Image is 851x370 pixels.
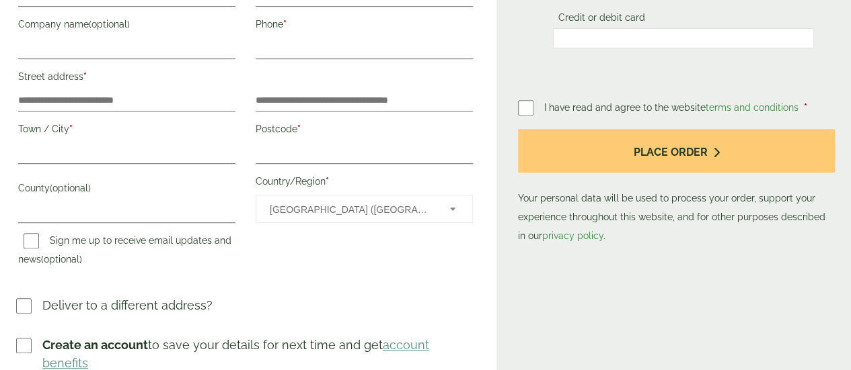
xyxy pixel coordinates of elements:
[256,15,473,38] label: Phone
[41,254,82,265] span: (optional)
[297,124,301,134] abbr: required
[69,124,73,134] abbr: required
[270,195,432,224] span: United Kingdom (UK)
[553,12,651,27] label: Credit or debit card
[256,172,473,195] label: Country/Region
[42,296,213,314] p: Deliver to a different address?
[18,235,231,269] label: Sign me up to receive email updates and news
[518,129,835,245] p: Your personal data will be used to process your order, support your experience throughout this we...
[706,102,799,113] a: terms and conditions
[89,19,130,30] span: (optional)
[18,120,235,142] label: Town / City
[83,71,87,82] abbr: required
[544,102,801,113] span: I have read and agree to the website
[518,129,835,173] button: Place order
[18,179,235,201] label: County
[18,15,235,38] label: Company name
[804,102,807,113] abbr: required
[50,183,91,193] span: (optional)
[256,195,473,223] span: Country/Region
[18,67,235,90] label: Street address
[557,32,811,44] iframe: Secure card payment input frame
[542,230,603,241] a: privacy policy
[283,19,287,30] abbr: required
[326,176,329,187] abbr: required
[42,338,148,352] strong: Create an account
[24,233,39,248] input: Sign me up to receive email updates and news(optional)
[256,120,473,142] label: Postcode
